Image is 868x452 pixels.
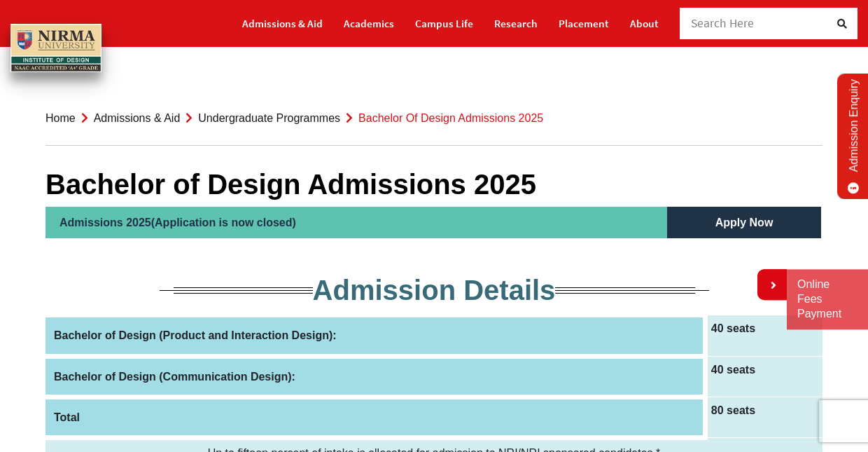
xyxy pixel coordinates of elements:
[45,112,76,124] a: Home
[358,112,543,124] span: Bachelor of Design Admissions 2025
[45,167,822,201] h1: Bachelor of Design Admissions 2025
[667,207,821,238] h5: Apply Now
[415,11,473,36] a: Campus Life
[313,275,556,306] span: Admission Details
[705,315,822,356] td: 40 seats
[45,91,822,146] nav: breadcrumb
[344,11,394,36] a: Academics
[494,11,538,36] a: Research
[94,112,181,124] a: Admissions & Aid
[559,11,609,36] a: Placement
[45,356,705,397] th: Bachelor of Design (Communication Design):
[45,207,667,238] h2: Admissions 2025(Application is now closed)
[691,15,755,31] span: Search Here
[705,397,822,437] td: 80 seats
[198,112,340,124] a: Undergraduate Programmes
[705,356,822,397] td: 40 seats
[242,11,323,36] a: Admissions & Aid
[45,397,705,437] th: Total
[10,24,101,72] img: main_logo
[45,315,705,356] th: Bachelor of Design (Product and Interaction Design):
[630,11,659,36] a: About
[797,278,857,321] a: Online Fees Payment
